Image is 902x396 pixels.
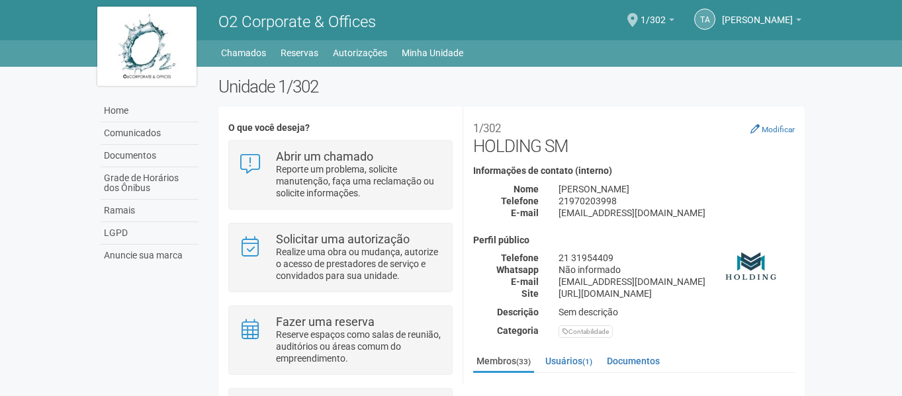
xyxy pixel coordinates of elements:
span: 1/302 [641,2,666,25]
a: Fazer uma reserva Reserve espaços como salas de reunião, auditórios ou áreas comum do empreendime... [239,316,442,364]
h4: Informações de contato (interno) [473,166,795,176]
h4: O que você deseja? [228,123,453,133]
a: Chamados [221,44,266,62]
span: Thamiris Abdala [722,2,793,25]
small: Modificar [762,125,795,134]
small: (33) [516,357,531,366]
div: [PERSON_NAME] [549,183,805,195]
small: 1/302 [473,122,501,135]
a: Documentos [604,351,663,371]
a: Comunicados [101,122,199,145]
strong: Fazer uma reserva [276,315,375,329]
h4: Perfil público [473,235,795,245]
div: 21970203998 [549,195,805,207]
strong: Categoria [497,325,539,336]
strong: E-mail [511,276,539,287]
a: 1/302 [641,17,674,27]
strong: Membros [473,383,795,395]
a: [PERSON_NAME] [722,17,801,27]
div: [URL][DOMAIN_NAME] [549,288,805,299]
strong: Telefone [501,196,539,206]
h2: HOLDING SM [473,116,795,156]
div: Sem descrição [549,306,805,318]
small: (1) [582,357,592,366]
a: Usuários(1) [542,351,596,371]
a: Solicitar uma autorização Realize uma obra ou mudança, autorize o acesso de prestadores de serviç... [239,233,442,282]
p: Reporte um problema, solicite manutenção, faça uma reclamação ou solicite informações. [276,163,442,199]
a: LGPD [101,222,199,245]
p: Reserve espaços como salas de reunião, auditórios ou áreas comum do empreendimento. [276,329,442,364]
p: Realize uma obra ou mudança, autorize o acesso de prestadores de serviço e convidados para sua un... [276,246,442,282]
h2: Unidade 1/302 [218,77,805,97]
strong: E-mail [511,208,539,218]
a: Home [101,100,199,122]
a: Modificar [750,124,795,134]
a: Membros(33) [473,351,534,373]
strong: Site [521,288,539,299]
a: TA [694,9,715,30]
strong: Solicitar uma autorização [276,232,410,246]
a: Documentos [101,145,199,167]
strong: Whatsapp [496,264,539,275]
strong: Descrição [497,307,539,317]
a: Abrir um chamado Reporte um problema, solicite manutenção, faça uma reclamação ou solicite inform... [239,151,442,199]
strong: Abrir um chamado [276,149,373,163]
a: Autorizações [333,44,387,62]
div: [EMAIL_ADDRESS][DOMAIN_NAME] [549,207,805,219]
strong: Nome [514,184,539,194]
a: Grade de Horários dos Ônibus [101,167,199,200]
img: logo.jpg [97,7,197,86]
a: Reservas [281,44,318,62]
a: Ramais [101,200,199,222]
div: 21 31954409 [549,252,805,264]
div: [EMAIL_ADDRESS][DOMAIN_NAME] [549,276,805,288]
strong: Telefone [501,253,539,263]
a: Minha Unidade [402,44,463,62]
div: Contabilidade [559,325,613,338]
img: business.png [719,235,785,301]
a: Anuncie sua marca [101,245,199,266]
span: O2 Corporate & Offices [218,13,376,31]
div: Não informado [549,264,805,276]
